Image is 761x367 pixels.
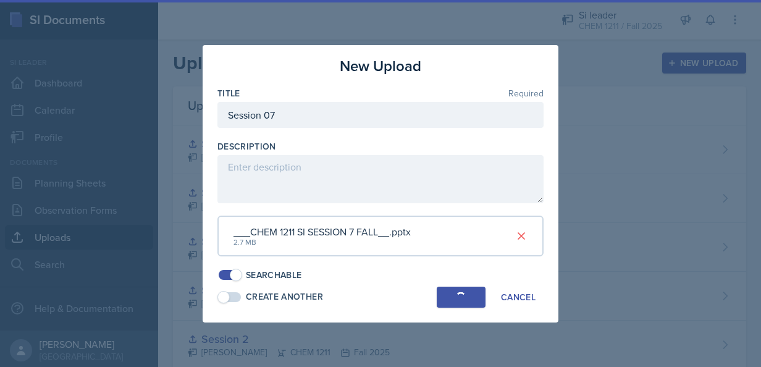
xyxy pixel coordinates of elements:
[493,287,544,308] button: Cancel
[217,102,544,128] input: Enter title
[217,140,276,153] label: Description
[501,292,536,302] div: Cancel
[233,237,411,248] div: 2.7 MB
[340,55,421,77] h3: New Upload
[233,224,411,239] div: ___CHEM 1211 SI SESSION 7 FALL__.pptx
[246,269,302,282] div: Searchable
[508,89,544,98] span: Required
[246,290,323,303] div: Create Another
[217,87,240,99] label: Title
